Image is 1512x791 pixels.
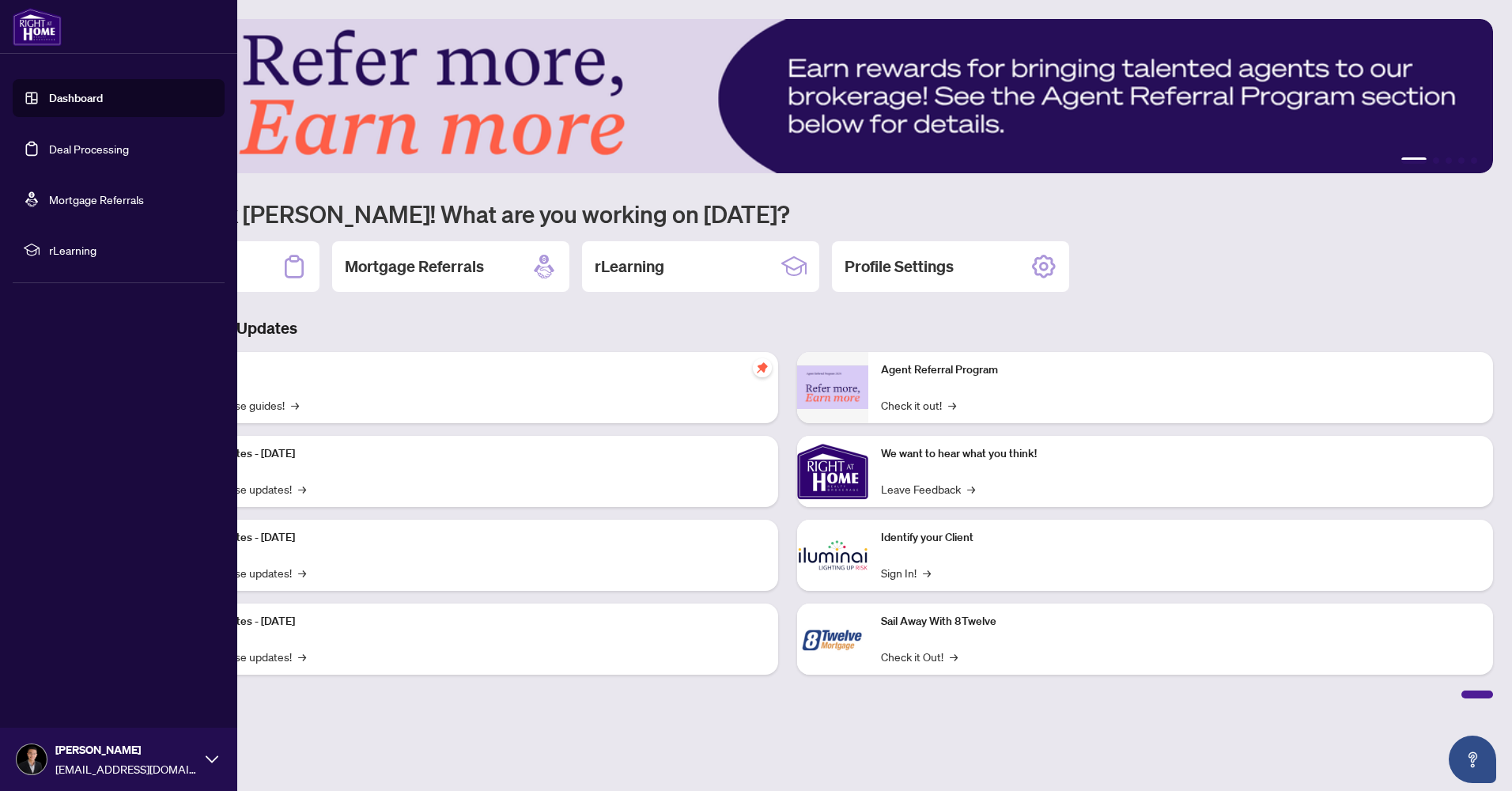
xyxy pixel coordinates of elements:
[166,361,765,379] p: Self-Help
[49,192,144,206] a: Mortgage Referrals
[82,199,1493,229] h1: Welcome back [PERSON_NAME]! What are you working on [DATE]?
[49,91,103,105] a: Dashboard
[166,529,765,547] p: Platform Updates - [DATE]
[1401,157,1427,164] button: 1
[166,613,765,630] p: Platform Updates - [DATE]
[1471,157,1477,164] button: 5
[845,255,954,278] h2: Profile Settings
[881,396,956,414] a: Check it out!→
[881,564,931,581] a: Sign In!→
[82,19,1493,173] img: Slide 0
[1449,736,1496,783] button: Open asap
[49,142,129,156] a: Deal Processing
[881,648,958,665] a: Check it Out!→
[881,445,1480,463] p: We want to hear what you think!
[948,396,956,414] span: →
[967,480,975,498] span: →
[950,648,958,665] span: →
[55,741,198,759] span: [PERSON_NAME]
[1446,157,1452,164] button: 3
[55,760,198,778] span: [EMAIL_ADDRESS][DOMAIN_NAME]
[595,255,664,278] h2: rLearning
[1433,157,1439,164] button: 2
[291,396,299,414] span: →
[797,365,868,409] img: Agent Referral Program
[881,529,1480,547] p: Identify your Client
[298,564,306,581] span: →
[881,613,1480,630] p: Sail Away With 8Twelve
[298,648,306,665] span: →
[1458,157,1465,164] button: 4
[298,480,306,498] span: →
[82,317,1493,339] h3: Brokerage & Industry Updates
[753,358,772,377] span: pushpin
[49,241,214,259] span: rLearning
[17,744,47,774] img: Profile Icon
[797,520,868,591] img: Identify your Client
[797,436,868,507] img: We want to hear what you think!
[166,445,765,463] p: Platform Updates - [DATE]
[13,8,62,46] img: logo
[881,361,1480,379] p: Agent Referral Program
[797,604,868,675] img: Sail Away With 8Twelve
[345,255,484,278] h2: Mortgage Referrals
[881,480,975,498] a: Leave Feedback→
[923,564,931,581] span: →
